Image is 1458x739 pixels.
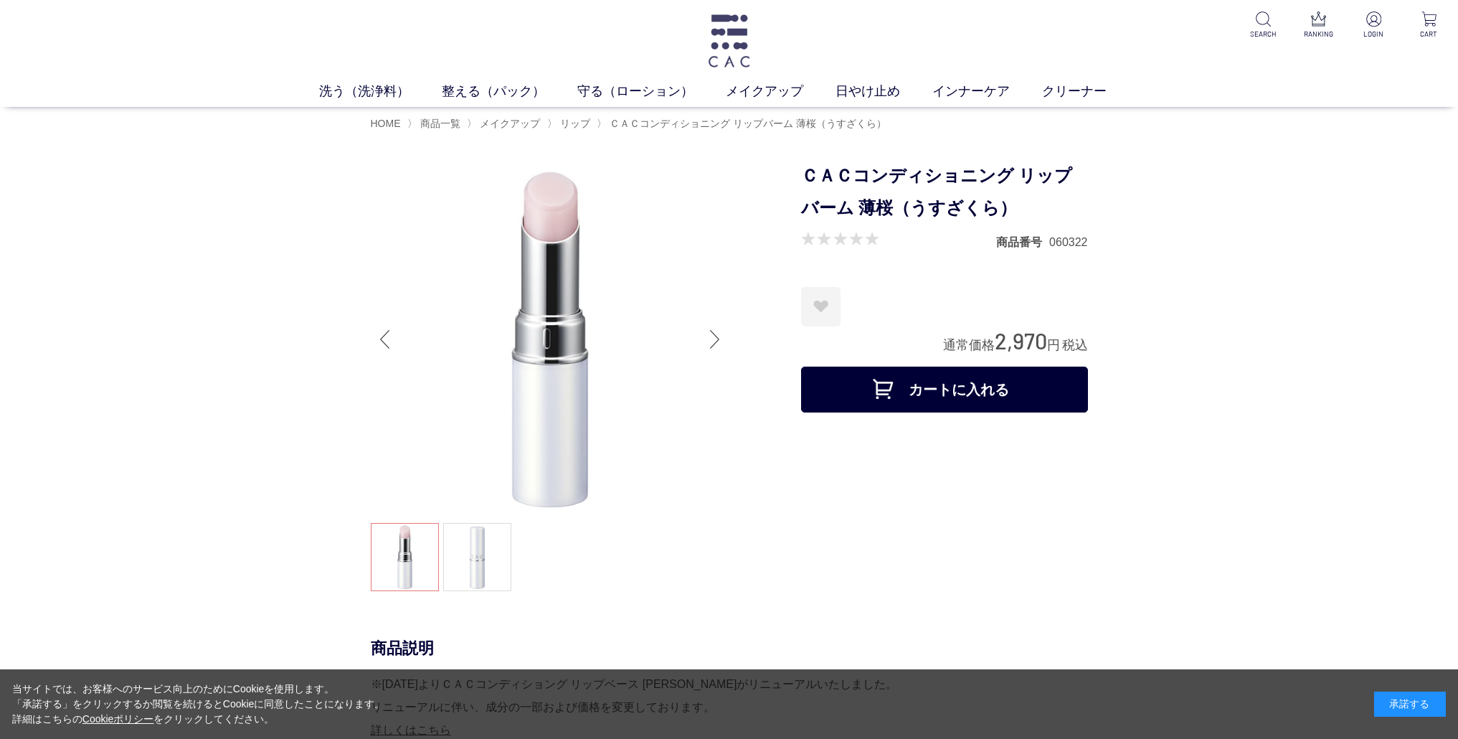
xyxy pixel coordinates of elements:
[607,118,886,129] a: ＣＡＣコンディショニング リップバーム 薄桜（うすざくら）
[557,118,590,129] a: リップ
[1246,29,1281,39] p: SEARCH
[1047,338,1060,352] span: 円
[407,117,464,131] li: 〉
[597,117,890,131] li: 〉
[1356,29,1391,39] p: LOGIN
[801,160,1088,225] h1: ＣＡＣコンディショニング リップバーム 薄桜（うすざくら）
[610,118,886,129] span: ＣＡＣコンディショニング リップバーム 薄桜（うすざくら）
[547,117,594,131] li: 〉
[726,82,835,101] a: メイクアップ
[1411,29,1447,39] p: CART
[943,338,995,352] span: 通常価格
[1301,29,1336,39] p: RANKING
[371,311,399,368] div: Previous slide
[1246,11,1281,39] a: SEARCH
[420,118,460,129] span: 商品一覧
[995,327,1047,354] span: 2,970
[1374,692,1446,717] div: 承諾する
[932,82,1042,101] a: インナーケア
[1062,338,1088,352] span: 税込
[12,682,385,727] div: 当サイトでは、お客様へのサービス向上のためにCookieを使用します。 「承諾する」をクリックするか閲覧を続けるとCookieに同意したことになります。 詳細はこちらの をクリックしてください。
[82,713,154,725] a: Cookieポリシー
[417,118,460,129] a: 商品一覧
[371,160,729,519] img: ＣＡＣコンディショニング リップバーム 薄桜（うすざくら） 薄桜
[467,117,544,131] li: 〉
[996,235,1049,250] dt: 商品番号
[1042,82,1139,101] a: クリーナー
[835,82,932,101] a: 日やけ止め
[1301,11,1336,39] a: RANKING
[1411,11,1447,39] a: CART
[477,118,540,129] a: メイクアップ
[371,118,401,129] a: HOME
[319,82,442,101] a: 洗う（洗浄料）
[1049,235,1087,250] dd: 060322
[801,367,1088,413] button: カートに入れる
[371,638,1088,659] div: 商品説明
[801,287,841,326] a: お気に入りに登録する
[480,118,540,129] span: メイクアップ
[577,82,726,101] a: 守る（ローション）
[1356,11,1391,39] a: LOGIN
[706,14,752,67] img: logo
[442,82,577,101] a: 整える（パック）
[560,118,590,129] span: リップ
[701,311,729,368] div: Next slide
